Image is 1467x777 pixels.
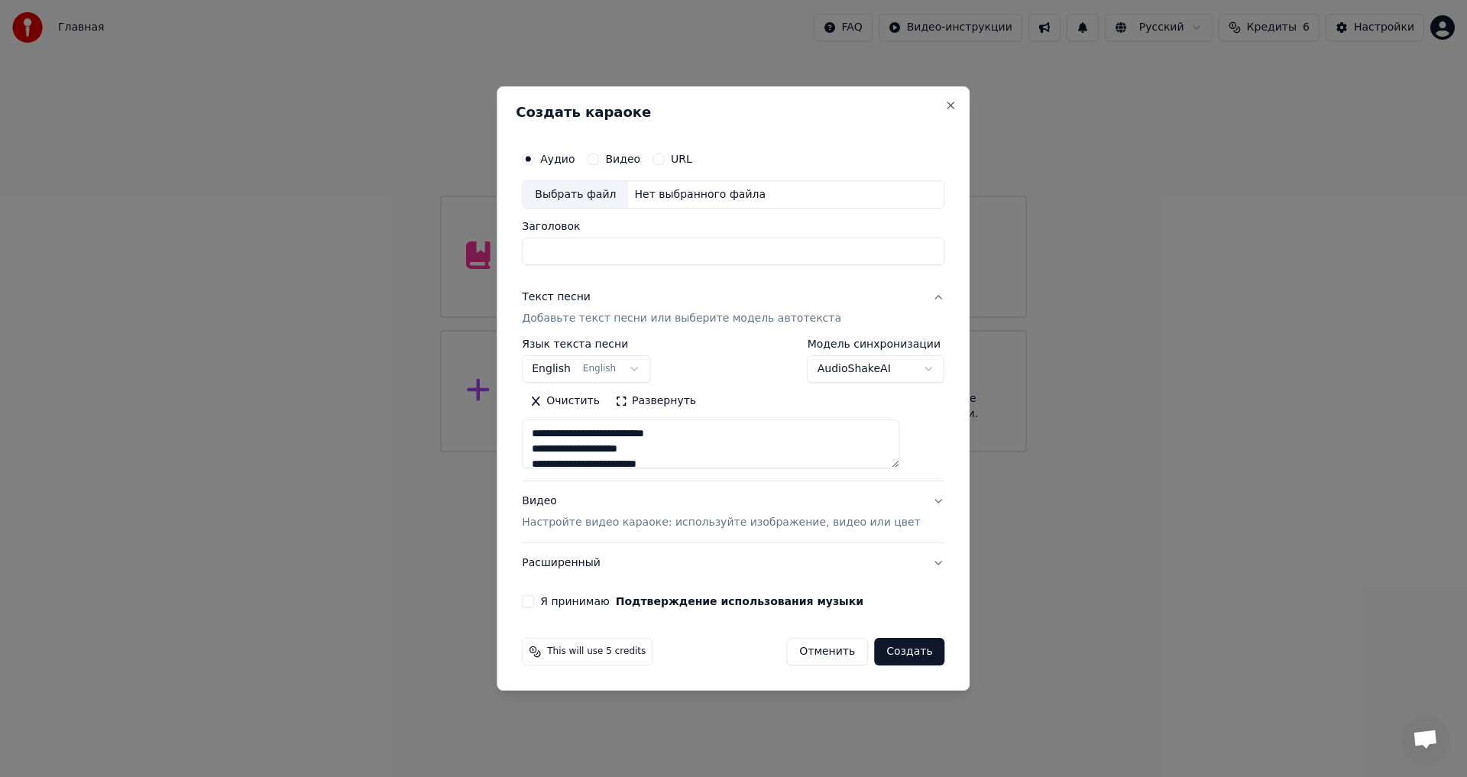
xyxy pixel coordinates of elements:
[522,290,591,306] div: Текст песни
[522,339,944,481] div: Текст песниДобавьте текст песни или выберите модель автотекста
[516,105,950,119] h2: Создать караоке
[522,390,607,414] button: Очистить
[522,278,944,339] button: Текст песниДобавьте текст песни или выберите модель автотекста
[522,339,650,350] label: Язык текста песни
[522,312,841,327] p: Добавьте текст песни или выберите модель автотекста
[522,515,920,530] p: Настройте видео караоке: используйте изображение, видео или цвет
[605,154,640,164] label: Видео
[522,222,944,232] label: Заголовок
[874,638,944,665] button: Создать
[523,181,628,209] div: Выбрать файл
[547,646,646,658] span: This will use 5 credits
[808,339,945,350] label: Модель синхронизации
[616,596,863,607] button: Я принимаю
[628,187,772,202] div: Нет выбранного файла
[522,482,944,543] button: ВидеоНастройте видео караоке: используйте изображение, видео или цвет
[786,638,868,665] button: Отменить
[522,494,920,531] div: Видео
[540,596,863,607] label: Я принимаю
[671,154,692,164] label: URL
[607,390,704,414] button: Развернуть
[522,543,944,583] button: Расширенный
[540,154,575,164] label: Аудио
